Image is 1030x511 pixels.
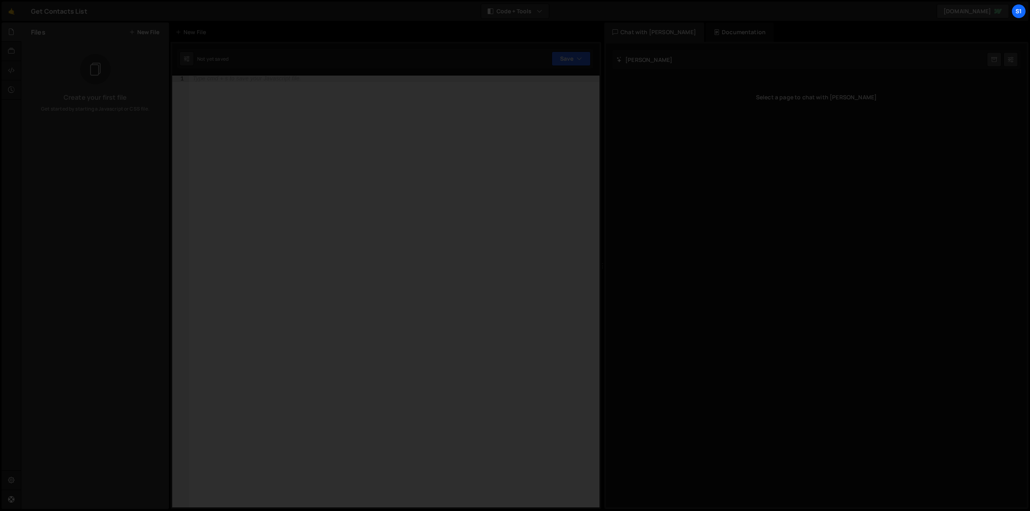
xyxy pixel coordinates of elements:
div: Not yet saved [197,55,229,62]
div: 1 [172,76,189,82]
div: Get Contacts List [31,6,87,16]
button: Code + Tools [481,4,549,18]
a: 🤙 [2,2,21,21]
h3: Create your first file [28,94,163,101]
h2: Files [31,28,45,37]
p: Get started by starting a Javascript or CSS file. [28,105,163,113]
div: Chat with [PERSON_NAME] [604,23,704,42]
button: Save [552,51,591,66]
div: Type cmd + s to save your Javascript file. [193,76,301,82]
div: Documentation [706,23,774,42]
button: New File [129,29,159,35]
div: New File [175,28,209,36]
a: [DOMAIN_NAME] [937,4,1009,18]
div: Select a page to chat with [PERSON_NAME] [612,81,1020,113]
h2: [PERSON_NAME] [616,56,672,64]
a: S1 [1011,4,1026,18]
